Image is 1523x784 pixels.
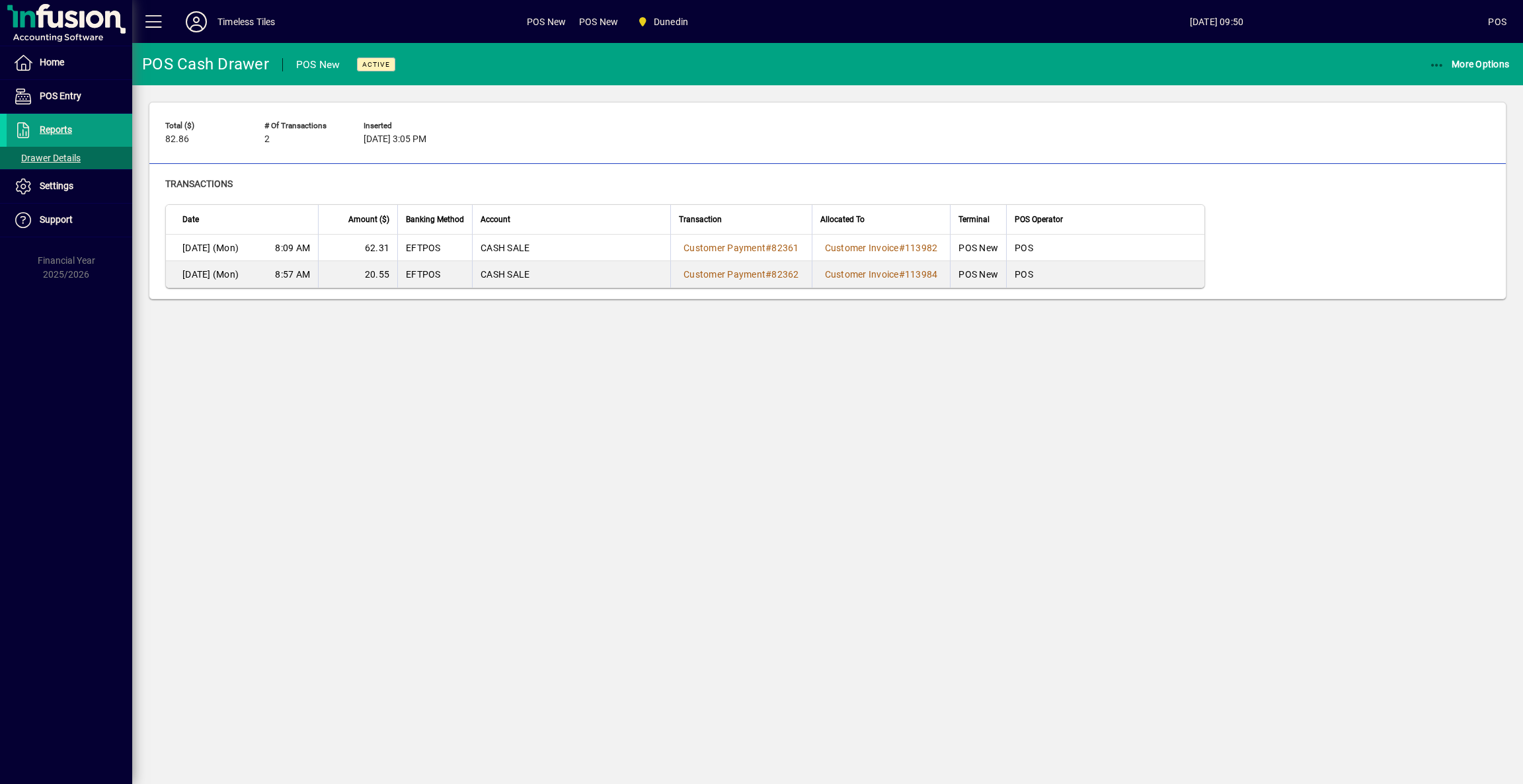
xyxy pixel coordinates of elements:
[13,153,81,163] span: Drawer Details
[182,241,239,255] span: [DATE] (Mon)
[771,269,799,280] span: 82362
[182,212,199,227] span: Date
[40,214,73,225] span: Support
[318,261,397,288] td: 20.55
[950,235,1006,261] td: POS New
[318,235,397,261] td: 62.31
[362,60,390,69] span: Active
[765,243,771,253] span: #
[825,269,899,280] span: Customer Invoice
[264,122,344,130] span: # of Transactions
[142,54,269,75] div: POS Cash Drawer
[275,268,310,281] span: 8:57 AM
[1015,212,1063,227] span: POS Operator
[820,212,865,227] span: Allocated To
[7,204,132,237] a: Support
[165,178,233,189] span: Transactions
[1426,52,1513,76] button: More Options
[579,11,618,32] span: POS New
[217,11,275,32] div: Timeless Tiles
[679,267,804,282] a: Customer Payment#82362
[40,124,72,135] span: Reports
[905,269,938,280] span: 113984
[1006,261,1204,288] td: POS
[527,11,566,32] span: POS New
[679,212,722,227] span: Transaction
[481,212,510,227] span: Account
[40,180,73,191] span: Settings
[1429,59,1510,69] span: More Options
[296,54,340,75] div: POS New
[683,269,765,280] span: Customer Payment
[7,80,132,113] a: POS Entry
[275,241,310,255] span: 8:09 AM
[40,91,81,101] span: POS Entry
[406,212,464,227] span: Banking Method
[348,212,389,227] span: Amount ($)
[825,243,899,253] span: Customer Invoice
[397,235,472,261] td: EFTPOS
[654,11,688,32] span: Dunedin
[683,243,765,253] span: Customer Payment
[771,243,799,253] span: 82361
[364,134,426,145] span: [DATE] 3:05 PM
[1006,235,1204,261] td: POS
[945,11,1489,32] span: [DATE] 09:50
[40,57,64,67] span: Home
[175,10,217,34] button: Profile
[7,170,132,203] a: Settings
[1488,11,1506,32] div: POS
[472,235,670,261] td: CASH SALE
[182,268,239,281] span: [DATE] (Mon)
[165,134,189,145] span: 82.86
[765,269,771,280] span: #
[165,122,245,130] span: Total ($)
[7,46,132,79] a: Home
[905,243,938,253] span: 113982
[820,267,943,282] a: Customer Invoice#113984
[397,261,472,288] td: EFTPOS
[472,261,670,288] td: CASH SALE
[264,134,270,145] span: 2
[958,212,990,227] span: Terminal
[950,261,1006,288] td: POS New
[7,147,132,169] a: Drawer Details
[820,241,943,255] a: Customer Invoice#113982
[899,243,905,253] span: #
[631,10,693,34] span: Dunedin
[899,269,905,280] span: #
[679,241,804,255] a: Customer Payment#82361
[364,122,443,130] span: Inserted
